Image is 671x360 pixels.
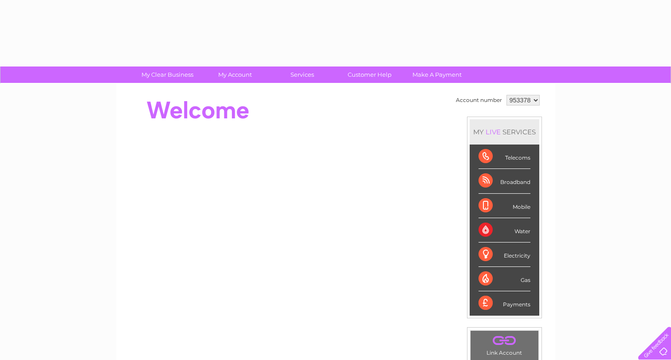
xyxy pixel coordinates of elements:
a: . [473,333,536,348]
div: Mobile [479,194,530,218]
div: MY SERVICES [470,119,539,145]
div: Payments [479,291,530,315]
div: Electricity [479,243,530,267]
div: LIVE [484,128,502,136]
td: Account number [454,93,504,108]
div: Gas [479,267,530,291]
a: Services [266,67,339,83]
div: Telecoms [479,145,530,169]
a: My Account [198,67,271,83]
a: Customer Help [333,67,406,83]
div: Water [479,218,530,243]
td: Link Account [470,330,539,358]
div: Broadband [479,169,530,193]
a: My Clear Business [131,67,204,83]
a: Make A Payment [400,67,474,83]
